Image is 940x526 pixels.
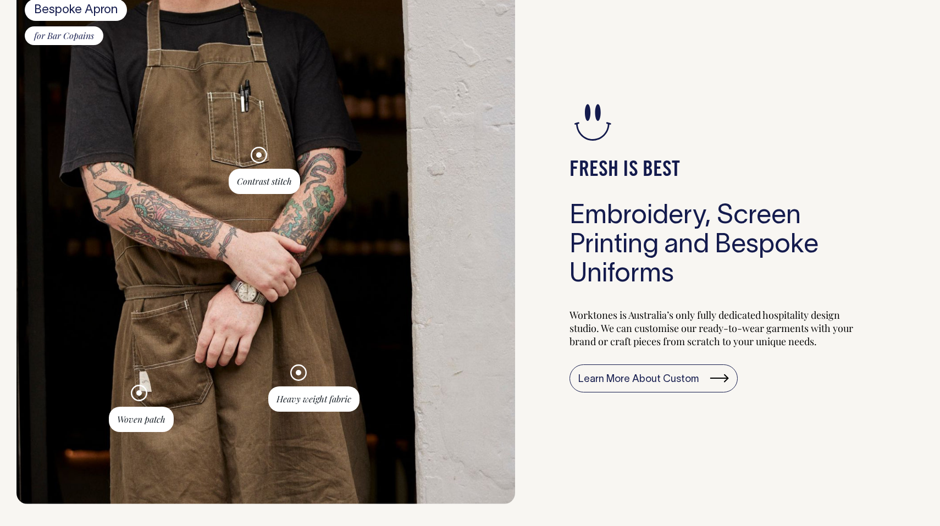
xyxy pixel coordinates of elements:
span: for Bar Copains [25,26,103,45]
h4: FRESH IS BEST [569,158,870,182]
span: Woven patch [109,407,174,432]
p: Worktones is Australia’s only fully dedicated hospitality design studio. We can customise our rea... [569,308,870,348]
h3: Embroidery, Screen Printing and Bespoke Uniforms [569,202,870,289]
span: Contrast stitch [229,169,300,194]
span: Heavy weight fabric [268,386,360,412]
a: Learn More About Custom [569,364,738,393]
